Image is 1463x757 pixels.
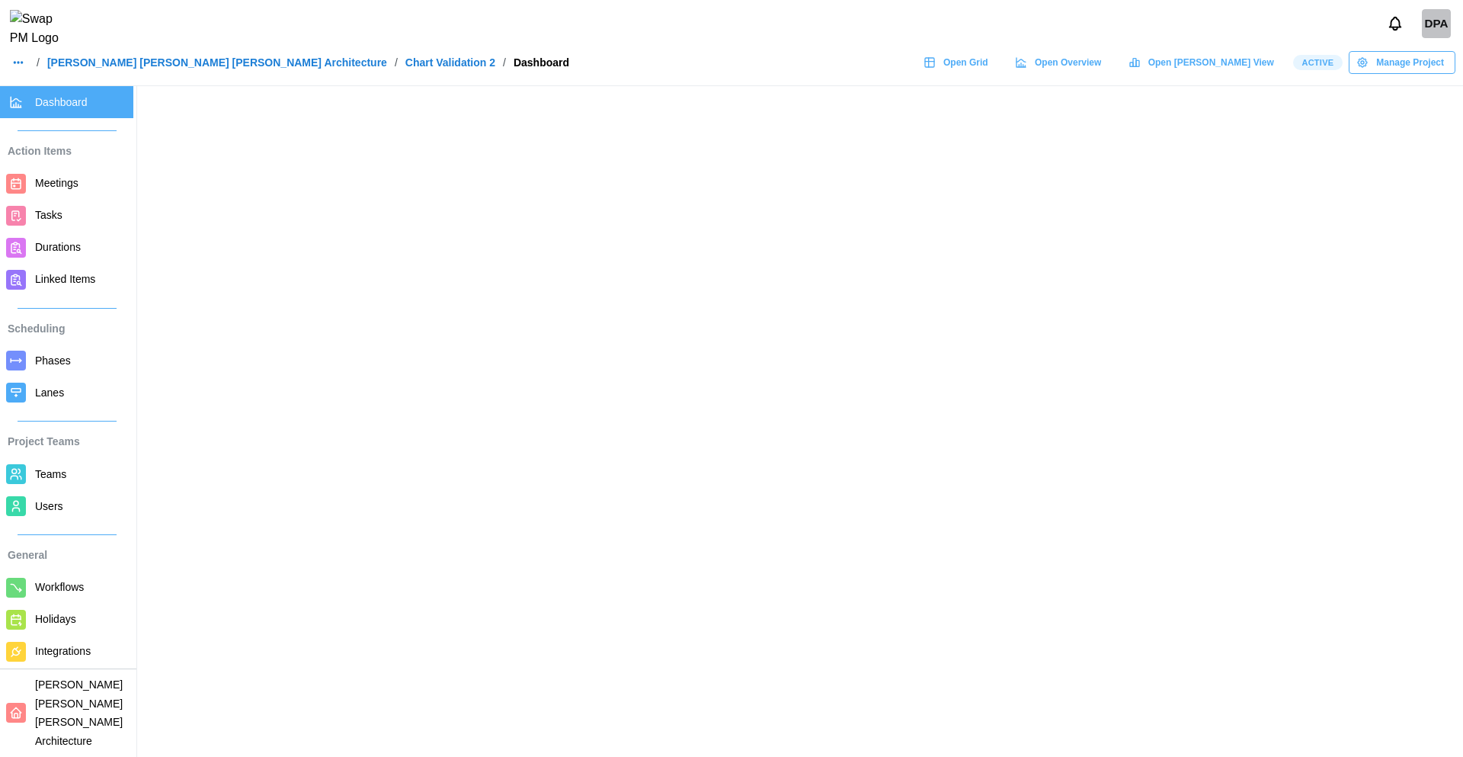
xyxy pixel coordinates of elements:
span: Open Overview [1035,52,1101,73]
div: / [503,57,506,68]
span: Active [1301,56,1333,69]
a: [PERSON_NAME] [PERSON_NAME] [PERSON_NAME] Architecture [47,57,387,68]
button: Manage Project [1349,51,1455,74]
img: Swap PM Logo [10,10,72,48]
span: Teams [35,468,66,480]
span: Open Grid [943,52,988,73]
span: [PERSON_NAME] [PERSON_NAME] [PERSON_NAME] Architecture [35,678,123,747]
a: Open Overview [1007,51,1113,74]
span: Linked Items [35,273,95,285]
div: / [37,57,40,68]
button: Notifications [1382,11,1408,37]
span: Workflows [35,581,84,593]
span: Durations [35,241,81,253]
span: Phases [35,354,71,367]
span: Integrations [35,645,91,657]
a: Daud Platform admin [1422,9,1451,38]
span: Manage Project [1376,52,1444,73]
a: Chart Validation 2 [405,57,495,68]
span: Users [35,500,63,512]
a: Open Grid [916,51,1000,74]
span: Holidays [35,613,76,625]
span: Meetings [35,177,78,189]
div: DPA [1422,9,1451,38]
span: Dashboard [35,96,88,108]
div: Dashboard [514,57,569,68]
span: Open [PERSON_NAME] View [1148,52,1274,73]
div: / [395,57,398,68]
span: Lanes [35,387,64,399]
a: Open [PERSON_NAME] View [1120,51,1285,74]
span: Tasks [35,209,62,221]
